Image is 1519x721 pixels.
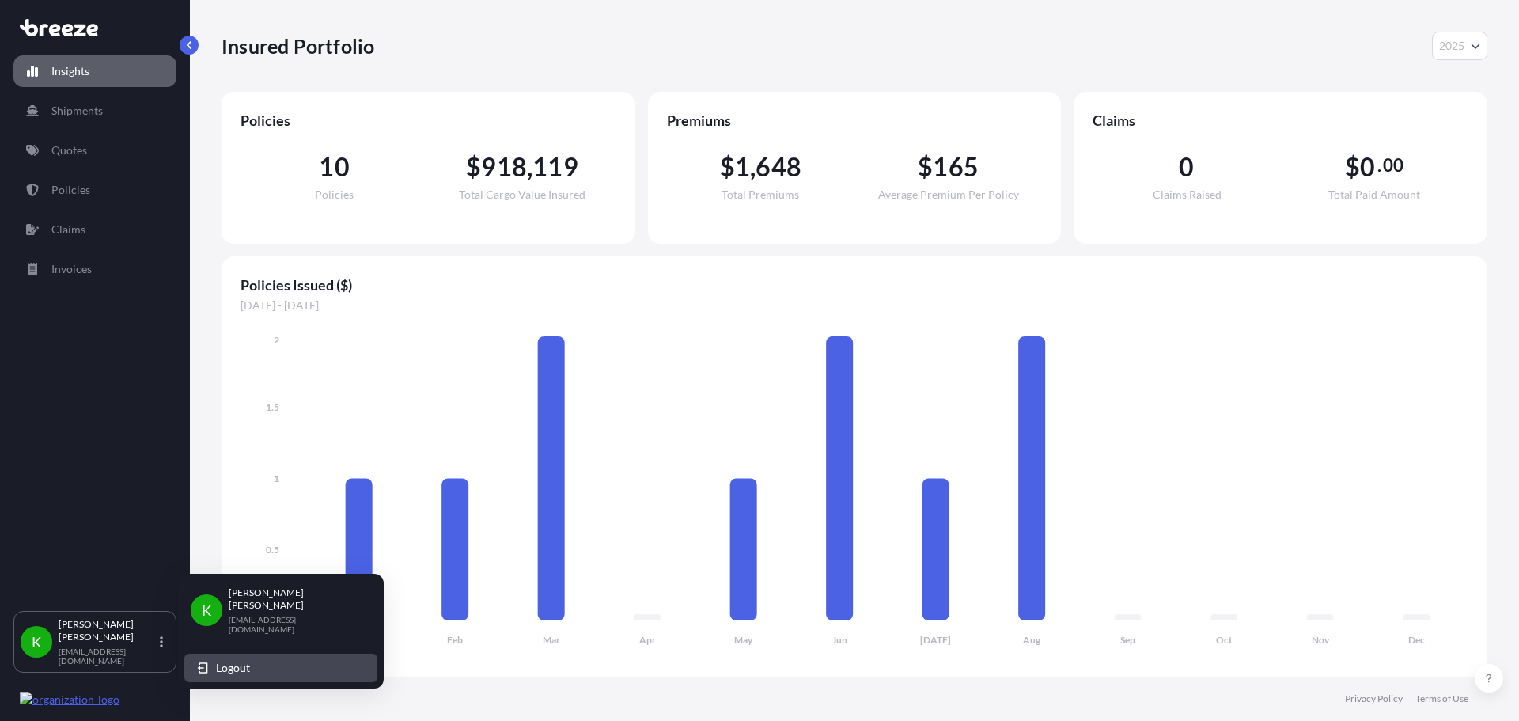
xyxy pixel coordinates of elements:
a: Insights [13,55,176,87]
span: 10 [319,154,349,180]
button: Year Selector [1432,32,1487,60]
span: Claims Raised [1153,189,1222,200]
a: Claims [13,214,176,245]
span: 165 [933,154,979,180]
span: $ [720,154,735,180]
span: Policies [315,189,354,200]
span: Total Cargo Value Insured [459,189,585,200]
p: Claims [51,222,85,237]
p: Quotes [51,142,87,158]
span: Logout [216,660,250,676]
span: 0 [1360,154,1375,180]
span: . [1377,159,1381,172]
tspan: Feb [447,634,463,646]
tspan: 0.5 [266,544,279,556]
a: Shipments [13,95,176,127]
tspan: Dec [1408,634,1425,646]
tspan: [DATE] [920,634,951,646]
span: Premiums [667,111,1043,130]
span: 918 [481,154,527,180]
button: Logout [184,654,377,682]
span: Average Premium Per Policy [878,189,1019,200]
span: Policies [241,111,616,130]
tspan: Aug [1023,634,1041,646]
span: Claims [1093,111,1468,130]
img: organization-logo [20,692,119,708]
tspan: Jun [832,634,847,646]
span: 1 [735,154,750,180]
p: [PERSON_NAME] [PERSON_NAME] [59,618,157,643]
span: K [32,634,41,650]
p: [EMAIL_ADDRESS][DOMAIN_NAME] [229,615,358,634]
span: 2025 [1439,38,1464,54]
tspan: Nov [1312,634,1330,646]
tspan: Oct [1216,634,1233,646]
tspan: Mar [543,634,560,646]
tspan: May [734,634,753,646]
tspan: Sep [1120,634,1135,646]
span: $ [466,154,481,180]
p: [EMAIL_ADDRESS][DOMAIN_NAME] [59,647,157,666]
tspan: 1 [274,472,279,484]
span: Total Premiums [722,189,799,200]
p: Insured Portfolio [222,33,374,59]
span: Total Paid Amount [1328,189,1420,200]
span: $ [918,154,933,180]
span: , [750,154,756,180]
a: Invoices [13,253,176,285]
tspan: 1.5 [266,401,279,413]
span: [DATE] - [DATE] [241,298,1468,313]
p: Policies [51,182,90,198]
a: Privacy Policy [1345,693,1403,705]
a: Quotes [13,135,176,166]
span: K [202,602,211,618]
p: Shipments [51,103,103,119]
tspan: 2 [274,334,279,346]
p: [PERSON_NAME] [PERSON_NAME] [229,586,358,612]
span: 0 [1179,154,1194,180]
p: Insights [51,63,89,79]
span: 119 [532,154,578,180]
span: Policies Issued ($) [241,275,1468,294]
span: 00 [1383,159,1403,172]
span: $ [1345,154,1360,180]
span: , [527,154,532,180]
p: Invoices [51,261,92,277]
span: 648 [756,154,801,180]
tspan: Apr [639,634,656,646]
a: Terms of Use [1415,693,1468,705]
a: Policies [13,174,176,206]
